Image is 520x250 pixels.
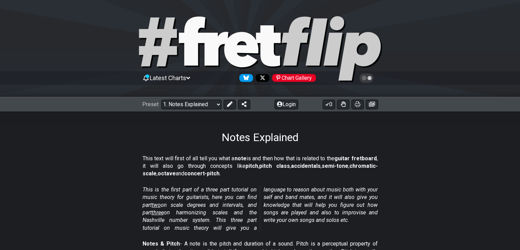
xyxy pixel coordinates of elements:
[152,202,161,208] span: two
[363,75,371,81] span: Toggle light / dark theme
[272,74,316,82] div: Chart Gallery
[224,100,236,109] button: Edit Preset
[253,74,269,82] a: Follow #fretflip at X
[235,155,246,162] strong: note
[269,74,316,82] a: #fretflip at Pinterest
[334,155,377,162] strong: guitar fretboard
[142,101,159,108] span: Preset
[291,163,321,169] strong: accidentals
[238,100,250,109] button: Share Preset
[222,131,298,144] h1: Notes Explained
[351,100,364,109] button: Print
[259,163,290,169] strong: pitch class
[143,240,180,247] strong: Notes & Pitch
[337,100,349,109] button: Toggle Dexterity for all fretkits
[152,209,164,216] span: three
[150,74,186,82] span: Latest Charts
[245,163,258,169] strong: pitch
[366,100,378,109] button: Create image
[323,100,335,109] button: 0
[275,100,298,109] button: Login
[237,74,253,82] a: Follow #fretflip at Bluesky
[143,155,378,178] p: This text will first of all tell you what a is and then how that is related to the , it will also...
[184,170,219,177] strong: concert-pitch
[143,186,378,231] em: This is the first part of a three part tutorial on music theory for guitarists, here you can find...
[322,163,348,169] strong: semi-tone
[161,100,222,109] select: Preset
[158,170,176,177] strong: octave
